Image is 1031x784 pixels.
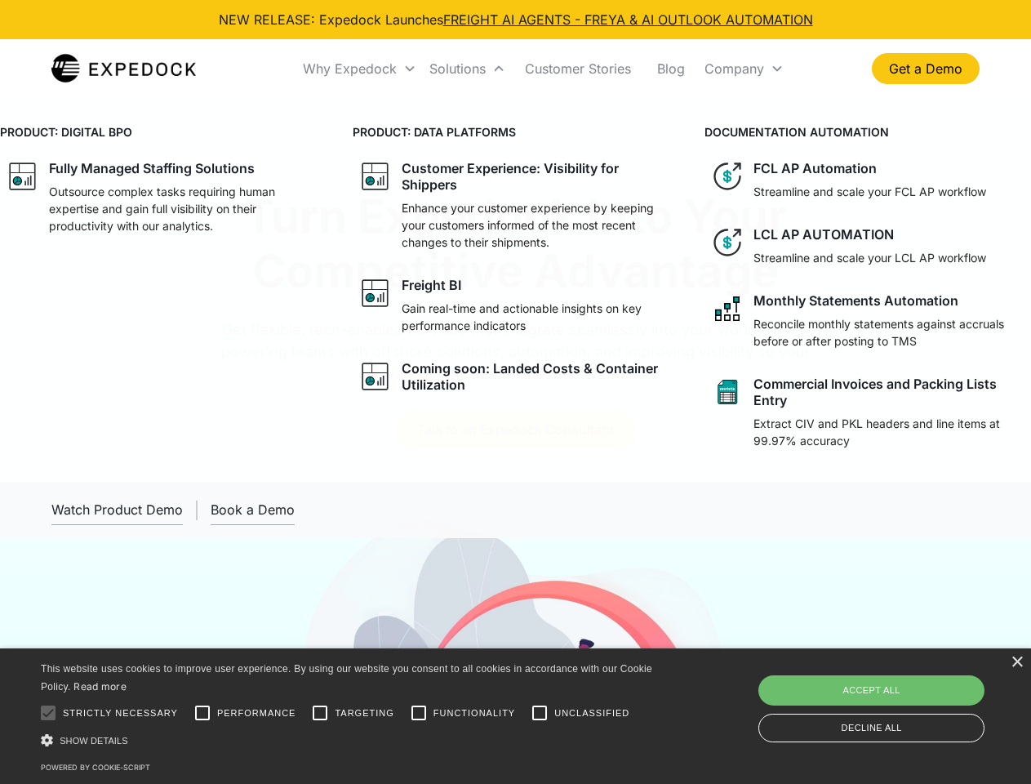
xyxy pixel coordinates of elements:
[353,270,679,341] a: graph iconFreight BIGain real-time and actionable insights on key performance indicators
[512,41,644,96] a: Customer Stories
[704,286,1031,356] a: network like iconMonthly Statements AutomationReconcile monthly statements against accruals befor...
[443,11,813,28] a: FREIGHT AI AGENTS - FREYA & AI OUTLOOK AUTOMATION
[711,160,744,193] img: dollar icon
[872,53,980,84] a: Get a Demo
[60,736,128,746] span: Show details
[359,277,392,310] img: graph icon
[644,41,698,96] a: Blog
[51,52,196,85] img: Expedock Logo
[753,226,894,243] div: LCL AP AUTOMATION
[402,199,673,251] p: Enhance your customer experience by keeping your customers informed of the most recent changes to...
[704,220,1031,273] a: dollar iconLCL AP AUTOMATIONStreamline and scale your LCL AP workflow
[753,249,986,266] p: Streamline and scale your LCL AP workflow
[423,41,512,96] div: Solutions
[753,292,958,309] div: Monthly Statements Automation
[711,376,744,408] img: sheet icon
[211,495,295,525] a: Book a Demo
[51,495,183,525] a: open lightbox
[402,277,461,293] div: Freight BI
[711,226,744,259] img: dollar icon
[554,706,629,720] span: Unclassified
[303,60,397,77] div: Why Expedock
[704,60,764,77] div: Company
[353,354,679,399] a: graph iconComing soon: Landed Costs & Container Utilization
[402,360,673,393] div: Coming soon: Landed Costs & Container Utilization
[402,160,673,193] div: Customer Experience: Visibility for Shippers
[49,160,255,176] div: Fully Managed Staffing Solutions
[335,706,393,720] span: Targeting
[359,360,392,393] img: graph icon
[753,315,1024,350] p: Reconcile monthly statements against accruals before or after posting to TMS
[402,300,673,334] p: Gain real-time and actionable insights on key performance indicators
[296,41,423,96] div: Why Expedock
[753,160,877,176] div: FCL AP Automation
[73,680,127,693] a: Read more
[7,160,39,193] img: graph icon
[41,732,658,749] div: Show details
[353,154,679,257] a: graph iconCustomer Experience: Visibility for ShippersEnhance your customer experience by keeping...
[711,292,744,325] img: network like icon
[219,10,813,29] div: NEW RELEASE: Expedock Launches
[759,608,1031,784] iframe: Chat Widget
[51,52,196,85] a: home
[753,376,1024,408] div: Commercial Invoices and Packing Lists Entry
[698,41,790,96] div: Company
[433,706,515,720] span: Functionality
[51,501,183,518] div: Watch Product Demo
[217,706,296,720] span: Performance
[211,501,295,518] div: Book a Demo
[753,183,986,200] p: Streamline and scale your FCL AP workflow
[41,663,652,693] span: This website uses cookies to improve user experience. By using our website you consent to all coo...
[353,123,679,140] h4: PRODUCT: DATA PLATFORMS
[63,706,178,720] span: Strictly necessary
[704,154,1031,207] a: dollar iconFCL AP AutomationStreamline and scale your FCL AP workflow
[704,369,1031,456] a: sheet iconCommercial Invoices and Packing Lists EntryExtract CIV and PKL headers and line items a...
[359,160,392,193] img: graph icon
[704,123,1031,140] h4: DOCUMENTATION AUTOMATION
[49,183,320,234] p: Outsource complex tasks requiring human expertise and gain full visibility on their productivity ...
[41,763,150,772] a: Powered by cookie-script
[429,60,486,77] div: Solutions
[753,415,1024,449] p: Extract CIV and PKL headers and line items at 99.97% accuracy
